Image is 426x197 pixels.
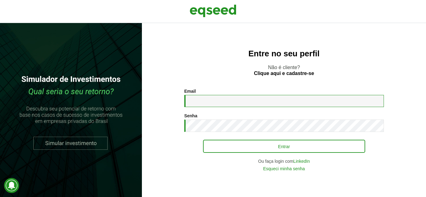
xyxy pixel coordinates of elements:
label: Senha [184,114,197,118]
a: Esqueci minha senha [263,167,305,171]
button: Entrar [203,140,365,153]
h2: Entre no seu perfil [154,49,414,58]
a: Clique aqui e cadastre-se [254,71,314,76]
img: EqSeed Logo [190,3,236,19]
div: Ou faça login com [184,159,384,163]
p: Não é cliente? [154,64,414,76]
label: Email [184,89,196,93]
a: LinkedIn [293,159,310,163]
